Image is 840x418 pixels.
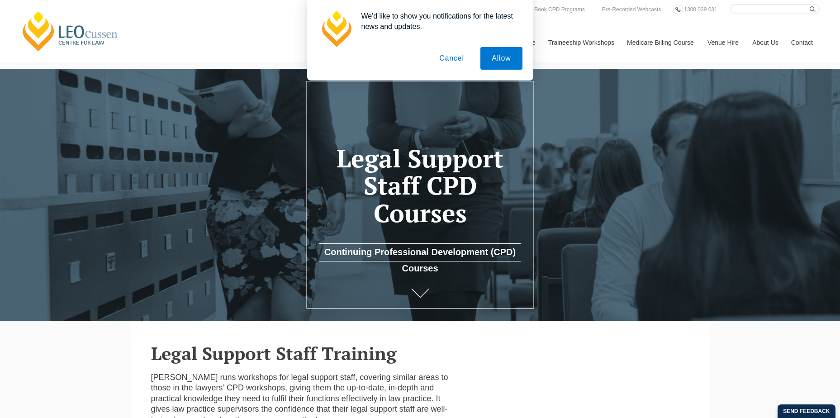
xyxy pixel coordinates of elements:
[354,11,522,32] div: We'd like to show you notifications for the latest news and updates.
[151,343,689,363] h2: Legal Support Staff Training
[319,243,521,261] a: Continuing Professional Development (CPD) Courses
[319,145,521,227] h1: Legal Support Staff CPD Courses
[318,11,354,47] img: notification icon
[428,47,475,70] button: Cancel
[480,47,522,70] button: Allow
